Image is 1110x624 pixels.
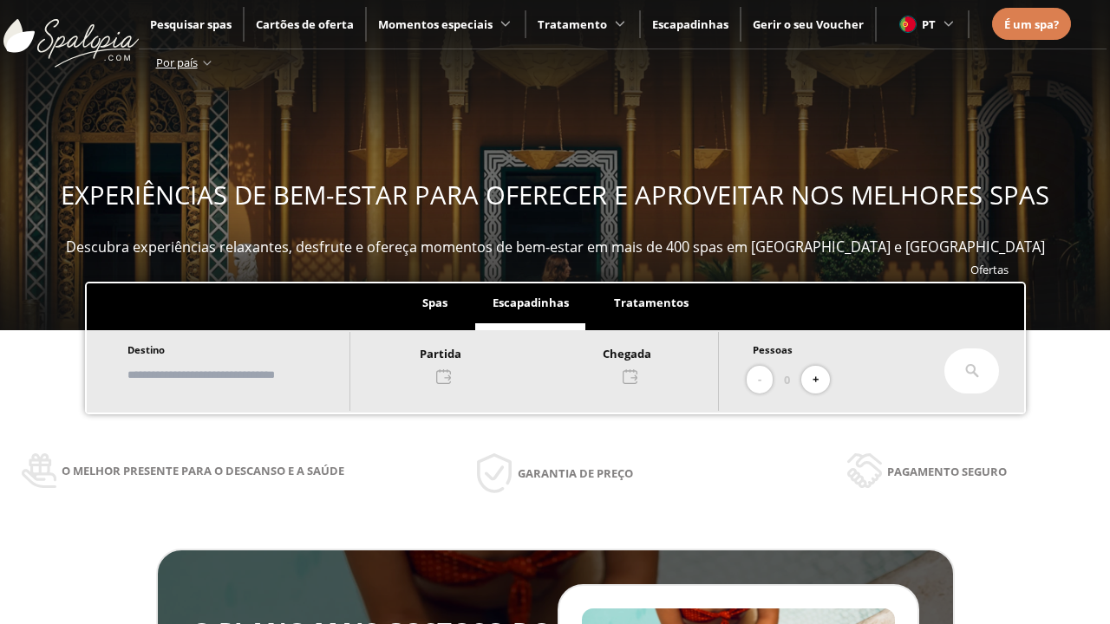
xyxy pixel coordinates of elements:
[747,366,773,394] button: -
[150,16,232,32] a: Pesquisar spas
[753,16,864,32] a: Gerir o seu Voucher
[66,237,1045,257] span: Descubra experiências relaxantes, desfrute e ofereça momentos de bem-estar em mais de 400 spas em...
[3,2,139,68] img: ImgLogoSpalopia.BvClDcEz.svg
[784,370,790,389] span: 0
[1004,16,1059,32] span: É um spa?
[1004,15,1059,34] a: É um spa?
[62,461,344,480] span: O melhor presente para o descanso e a saúde
[127,343,165,356] span: Destino
[801,366,830,394] button: +
[422,295,447,310] span: Spas
[753,343,793,356] span: Pessoas
[493,295,569,310] span: Escapadinhas
[61,178,1049,212] span: EXPERIÊNCIAS DE BEM-ESTAR PARA OFERECER E APROVEITAR NOS MELHORES SPAS
[887,462,1007,481] span: Pagamento seguro
[614,295,689,310] span: Tratamentos
[652,16,728,32] a: Escapadinhas
[970,262,1009,277] a: Ofertas
[156,55,198,70] span: Por país
[518,464,633,483] span: Garantia de preço
[256,16,354,32] a: Cartões de oferta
